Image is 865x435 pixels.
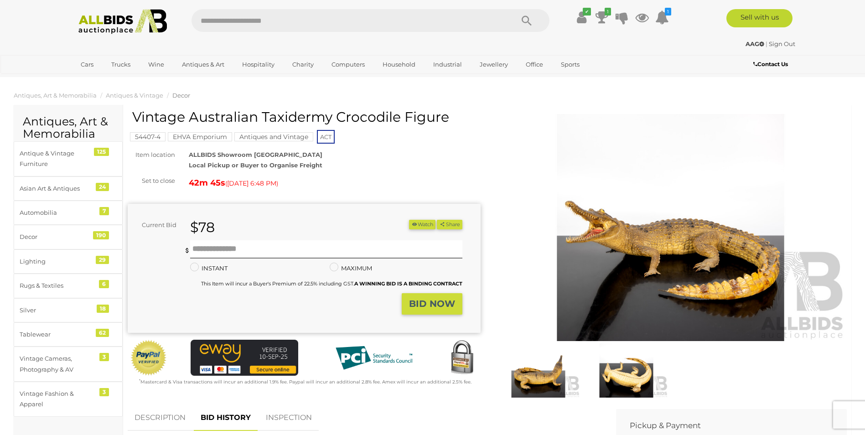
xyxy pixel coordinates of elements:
button: Watch [409,220,435,229]
h1: Vintage Australian Taxidermy Crocodile Figure [132,109,478,124]
a: Sign Out [769,40,795,47]
img: eWAY Payment Gateway [191,340,298,376]
div: 6 [99,280,109,288]
strong: BID NOW [409,298,455,309]
img: Vintage Australian Taxidermy Crocodile Figure [497,343,580,397]
a: Tablewear 62 [14,322,123,347]
a: Silver 18 [14,298,123,322]
mark: Antiques and Vintage [234,132,313,141]
a: Lighting 29 [14,249,123,274]
a: Trucks [105,57,136,72]
a: [GEOGRAPHIC_DATA] [75,72,151,87]
div: Lighting [20,256,95,267]
div: Silver [20,305,95,316]
strong: Local Pickup or Buyer to Organise Freight [189,161,322,169]
i: ✔ [583,8,591,16]
i: 1 [665,8,671,16]
img: Official PayPal Seal [130,340,167,376]
h2: Antiques, Art & Memorabilia [23,115,114,140]
a: Industrial [427,57,468,72]
a: Household [377,57,421,72]
img: Allbids.com.au [73,9,172,34]
div: Current Bid [128,220,183,230]
a: Rugs & Textiles 6 [14,274,123,298]
button: Share [437,220,462,229]
label: INSTANT [190,263,228,274]
li: Watch this item [409,220,435,229]
a: Antiques & Art [176,57,230,72]
a: 1 [655,9,669,26]
span: | [766,40,767,47]
div: Tablewear [20,329,95,340]
div: 190 [93,231,109,239]
img: Vintage Australian Taxidermy Crocodile Figure [494,114,847,342]
a: Charity [286,57,320,72]
a: BID HISTORY [194,404,258,431]
a: EHVA Emporium [168,133,232,140]
a: Computers [326,57,371,72]
a: AAG [746,40,766,47]
a: Asian Art & Antiques 24 [14,176,123,201]
a: 54407-4 [130,133,166,140]
a: Antiques & Vintage [106,92,163,99]
img: Secured by Rapid SSL [444,340,480,376]
a: Antiques, Art & Memorabilia [14,92,97,99]
a: ✔ [575,9,589,26]
a: DESCRIPTION [128,404,192,431]
small: Mastercard & Visa transactions will incur an additional 1.9% fee. Paypal will incur an additional... [139,379,471,385]
button: BID NOW [402,293,462,315]
a: Sports [555,57,585,72]
strong: ALLBIDS Showroom [GEOGRAPHIC_DATA] [189,151,322,158]
a: Automobilia 7 [14,201,123,225]
a: Vintage Cameras, Photography & AV 3 [14,347,123,382]
div: Rugs & Textiles [20,280,95,291]
a: Decor [172,92,190,99]
div: Antique & Vintage Furniture [20,148,95,170]
div: 125 [94,148,109,156]
img: PCI DSS compliant [328,340,420,376]
div: Automobilia [20,207,95,218]
div: 18 [97,305,109,313]
b: Contact Us [753,61,788,67]
div: 24 [96,183,109,191]
a: Hospitality [236,57,280,72]
div: Decor [20,232,95,242]
span: ACT [317,130,335,144]
div: 7 [99,207,109,215]
a: Office [520,57,549,72]
a: Vintage Fashion & Apparel 3 [14,382,123,417]
h2: Pickup & Payment [630,421,819,430]
strong: 42m 45s [189,178,225,188]
span: [DATE] 6:48 PM [227,179,276,187]
div: 62 [96,329,109,337]
a: Decor 190 [14,225,123,249]
button: Search [504,9,549,32]
div: Asian Art & Antiques [20,183,95,194]
b: A WINNING BID IS A BINDING CONTRACT [354,280,462,287]
div: 3 [99,353,109,361]
a: Jewellery [474,57,514,72]
i: 1 [605,8,611,16]
mark: EHVA Emporium [168,132,232,141]
small: This Item will incur a Buyer's Premium of 22.5% including GST. [201,280,462,287]
a: Sell with us [726,9,792,27]
img: Vintage Australian Taxidermy Crocodile Figure [585,343,668,397]
div: Vintage Cameras, Photography & AV [20,353,95,375]
strong: $78 [190,219,215,236]
div: 29 [96,256,109,264]
span: ( ) [225,180,278,187]
div: Set to close [121,176,182,186]
a: INSPECTION [259,404,319,431]
div: Vintage Fashion & Apparel [20,388,95,410]
a: Antique & Vintage Furniture 125 [14,141,123,176]
a: Cars [75,57,99,72]
a: Antiques and Vintage [234,133,313,140]
strong: AAG [746,40,764,47]
a: Contact Us [753,59,790,69]
div: Item location [121,150,182,160]
a: 1 [595,9,609,26]
a: Wine [142,57,170,72]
